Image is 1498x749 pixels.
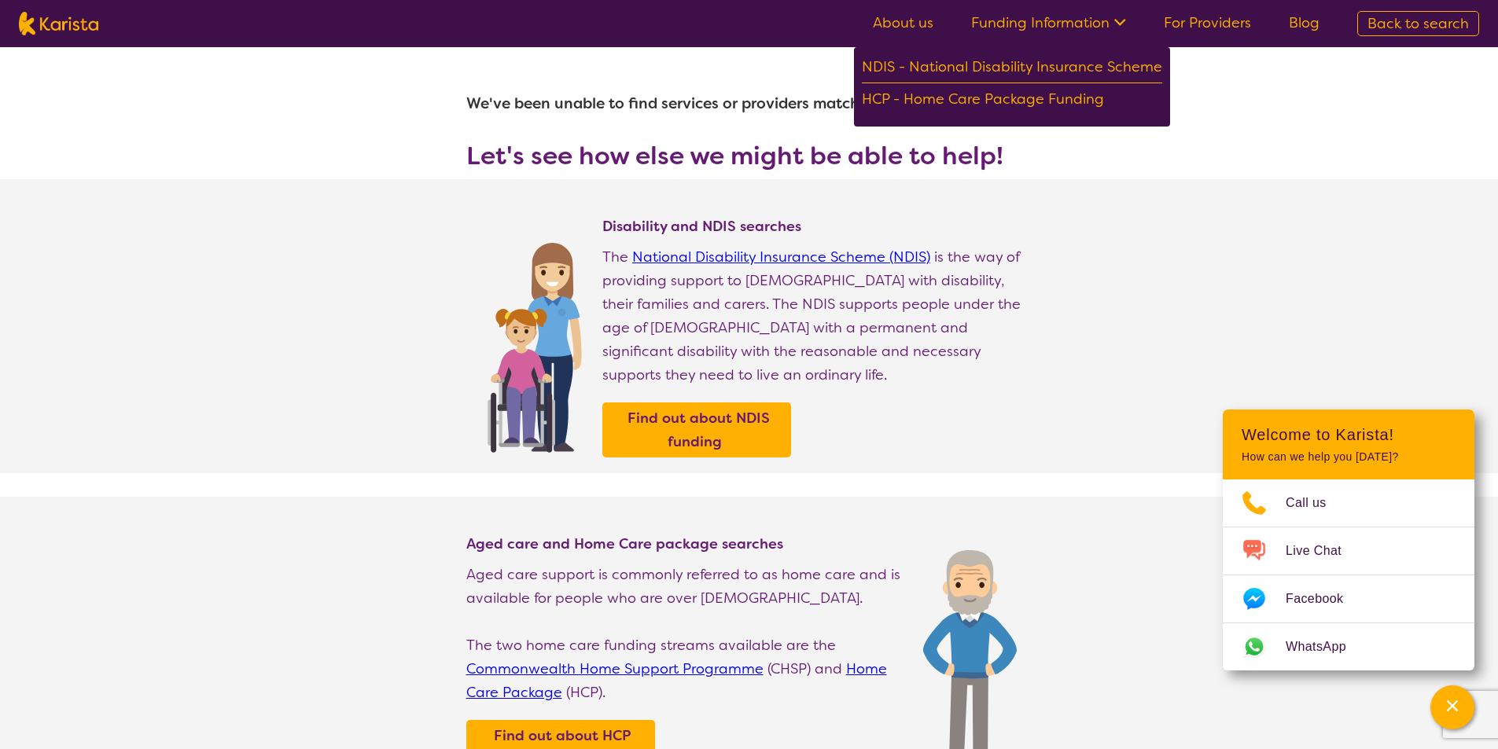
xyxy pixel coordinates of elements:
a: Funding Information [971,13,1126,32]
a: Find out about NDIS funding [606,406,787,453]
div: HCP - Home Care Package Funding [862,87,1162,115]
a: Commonwealth Home Support Programme [466,659,764,678]
span: Facebook [1286,587,1362,611]
button: Channel Menu [1430,685,1474,729]
a: For Providers [1164,13,1251,32]
span: Back to search [1367,14,1469,33]
h2: Welcome to Karista! [1242,425,1456,444]
b: Find out about NDIS funding [628,409,770,451]
p: Aged care support is commonly referred to as home care and is available for people who are over [... [466,563,907,610]
h1: We've been unable to find services or providers matching your search criteria. [466,85,1032,123]
span: Live Chat [1286,539,1360,563]
a: Back to search [1357,11,1479,36]
div: Channel Menu [1223,409,1474,670]
span: Call us [1286,491,1345,515]
h4: Disability and NDIS searches [602,217,1032,236]
p: The is the way of providing support to [DEMOGRAPHIC_DATA] with disability, their families and car... [602,245,1032,387]
a: About us [873,13,933,32]
a: Blog [1289,13,1319,32]
p: The two home care funding streams available are the (CHSP) and (HCP). [466,633,907,704]
span: WhatsApp [1286,635,1365,659]
div: NDIS - National Disability Insurance Scheme [862,55,1162,83]
p: How can we help you [DATE]? [1242,450,1456,464]
h4: Aged care and Home Care package searches [466,534,907,553]
a: Web link opens in a new tab. [1223,623,1474,670]
a: National Disability Insurance Scheme (NDIS) [632,248,930,266]
h3: Let's see how else we might be able to help! [466,141,1032,170]
img: Find NDIS and Disability services and providers [482,233,587,453]
img: Karista logo [19,12,98,35]
ul: Choose channel [1223,479,1474,670]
